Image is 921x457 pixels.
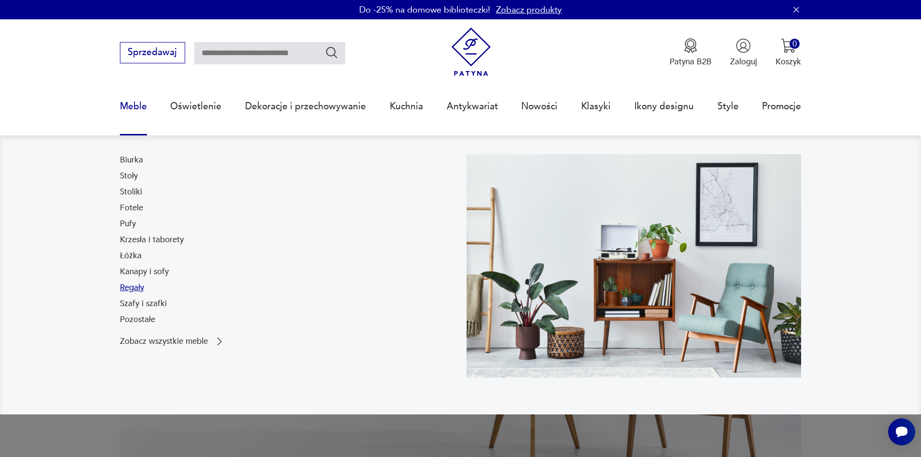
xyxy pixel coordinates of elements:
[467,154,802,378] img: 969d9116629659dbb0bd4e745da535dc.jpg
[730,56,757,67] p: Zaloguj
[120,338,208,345] p: Zobacz wszystkie meble
[683,38,698,53] img: Ikona medalu
[120,250,142,262] a: Łóżka
[496,4,562,16] a: Zobacz produkty
[789,39,800,49] div: 0
[120,234,184,246] a: Krzesła i taborety
[581,84,611,129] a: Klasyki
[730,38,757,67] button: Zaloguj
[670,38,712,67] button: Patyna B2B
[120,298,167,310] a: Szafy i szafki
[717,84,739,129] a: Style
[170,84,221,129] a: Oświetlenie
[634,84,694,129] a: Ikony designu
[120,84,147,129] a: Meble
[325,45,339,59] button: Szukaj
[447,84,498,129] a: Antykwariat
[775,56,801,67] p: Koszyk
[781,38,796,53] img: Ikona koszyka
[762,84,801,129] a: Promocje
[775,38,801,67] button: 0Koszyk
[521,84,557,129] a: Nowości
[245,84,366,129] a: Dekoracje i przechowywanie
[120,154,143,166] a: Biurka
[120,314,155,325] a: Pozostałe
[120,186,142,198] a: Stoliki
[359,4,490,16] p: Do -25% na domowe biblioteczki!
[120,170,138,182] a: Stoły
[120,202,143,214] a: Fotele
[670,56,712,67] p: Patyna B2B
[120,282,144,294] a: Regały
[670,38,712,67] a: Ikona medaluPatyna B2B
[736,38,751,53] img: Ikonka użytkownika
[120,49,185,57] a: Sprzedawaj
[888,418,915,445] iframe: Smartsupp widget button
[447,28,496,76] img: Patyna - sklep z meblami i dekoracjami vintage
[120,218,136,230] a: Pufy
[120,42,185,63] button: Sprzedawaj
[120,336,225,347] a: Zobacz wszystkie meble
[120,266,169,278] a: Kanapy i sofy
[390,84,423,129] a: Kuchnia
